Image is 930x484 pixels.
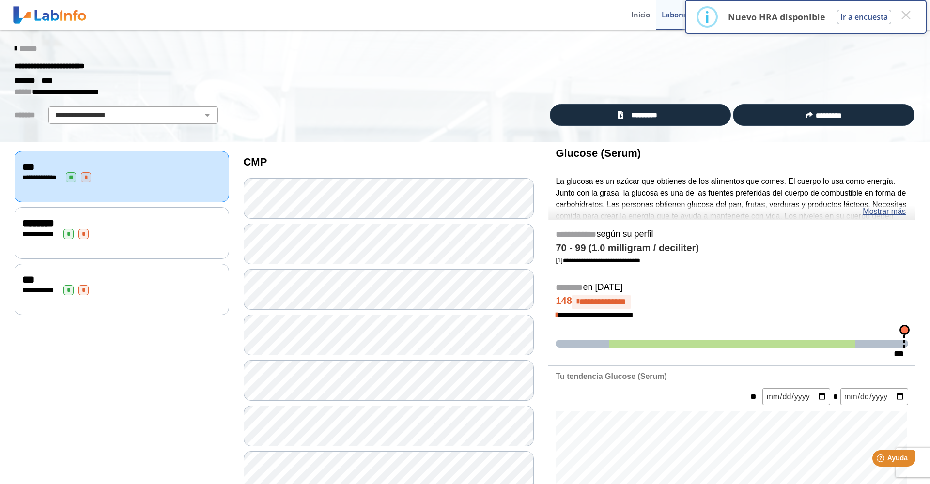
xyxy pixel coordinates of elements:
[556,176,908,245] p: La glucosa es un azúcar que obtienes de los alimentos que comes. El cuerpo lo usa como energía. J...
[556,147,641,159] b: Glucose (Serum)
[840,388,908,405] input: mm/dd/yyyy
[556,282,908,293] h5: en [DATE]
[863,206,906,217] a: Mostrar más
[837,10,891,24] button: Ir a encuesta
[762,388,830,405] input: mm/dd/yyyy
[556,295,908,309] h4: 148
[556,229,908,240] h5: según su perfil
[897,6,914,24] button: Close this dialog
[556,257,640,264] a: [1]
[728,11,825,23] p: Nuevo HRA disponible
[844,446,919,473] iframe: Help widget launcher
[705,8,710,26] div: i
[244,156,267,168] b: CMP
[556,242,908,254] h4: 70 - 99 (1.0 milligram / deciliter)
[556,372,666,380] b: Tu tendencia Glucose (Serum)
